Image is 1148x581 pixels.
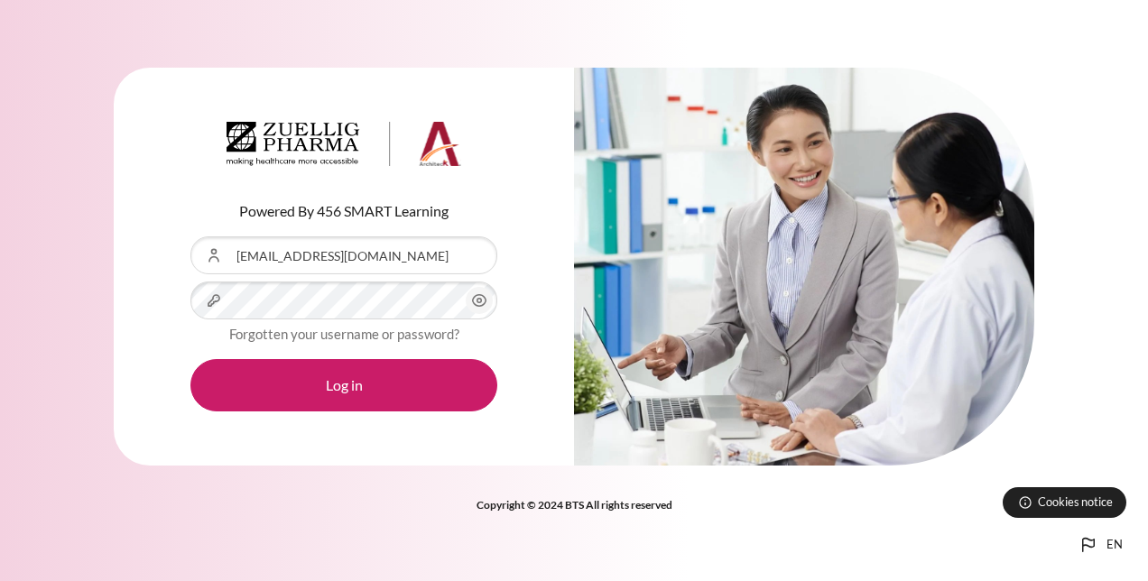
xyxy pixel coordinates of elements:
a: Forgotten your username or password? [229,326,459,342]
button: Log in [190,359,497,411]
button: Cookies notice [1003,487,1126,518]
a: Architeck [227,122,461,174]
strong: Copyright © 2024 BTS All rights reserved [477,498,672,512]
span: en [1106,536,1123,554]
button: Languages [1070,527,1130,563]
span: Cookies notice [1038,493,1113,511]
img: Architeck [227,122,461,167]
input: Username or Email Address [190,236,497,274]
p: Powered By 456 SMART Learning [190,200,497,222]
